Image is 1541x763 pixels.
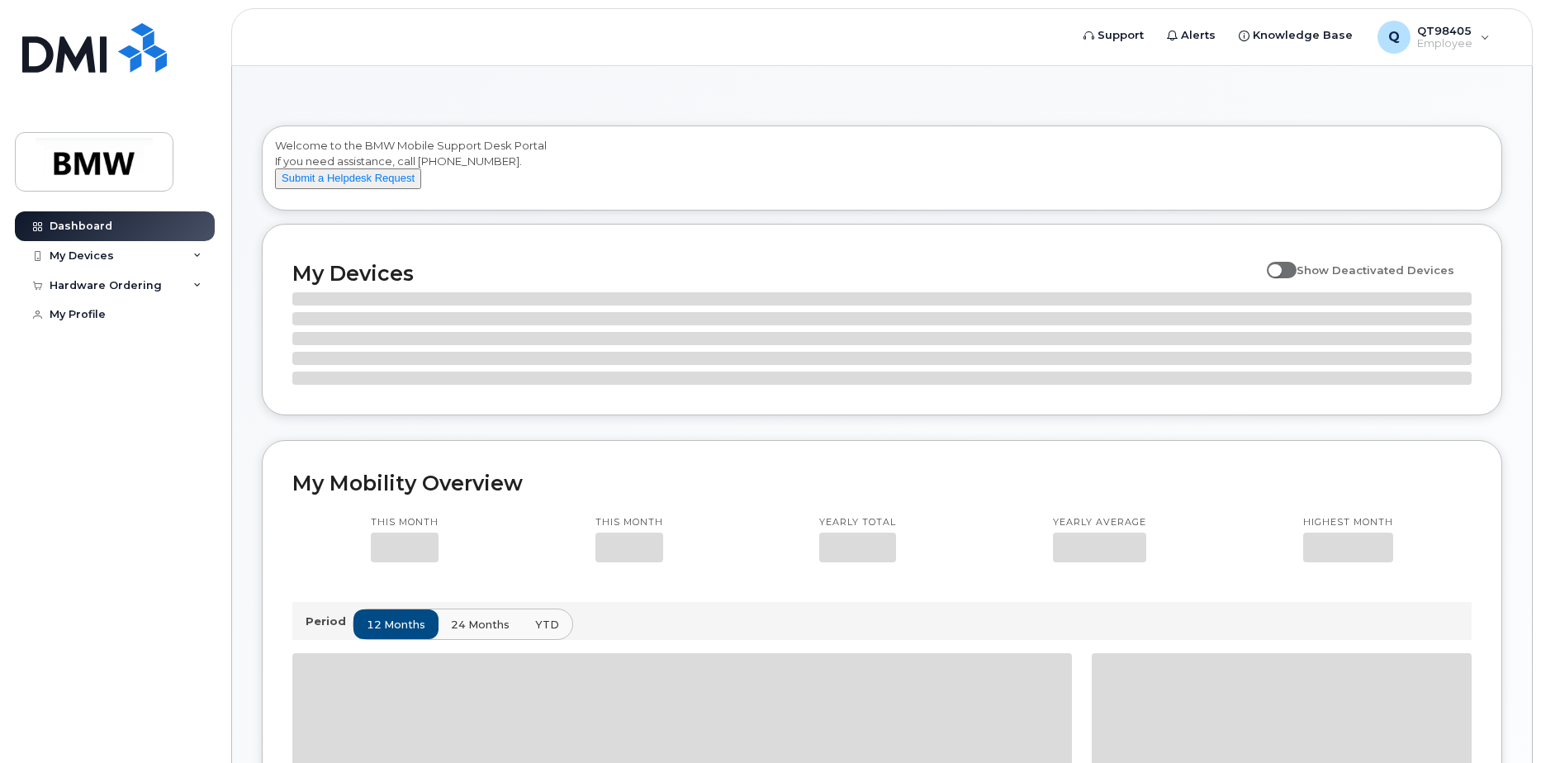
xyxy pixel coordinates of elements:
[292,471,1472,495] h2: My Mobility Overview
[451,617,510,633] span: 24 months
[306,614,353,629] p: Period
[292,261,1259,286] h2: My Devices
[595,516,663,529] p: This month
[1267,254,1280,268] input: Show Deactivated Devices
[1303,516,1393,529] p: Highest month
[1053,516,1146,529] p: Yearly average
[819,516,896,529] p: Yearly total
[275,138,1489,204] div: Welcome to the BMW Mobile Support Desk Portal If you need assistance, call [PHONE_NUMBER].
[535,617,559,633] span: YTD
[275,168,421,189] button: Submit a Helpdesk Request
[371,516,439,529] p: This month
[1297,263,1454,277] span: Show Deactivated Devices
[275,171,421,184] a: Submit a Helpdesk Request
